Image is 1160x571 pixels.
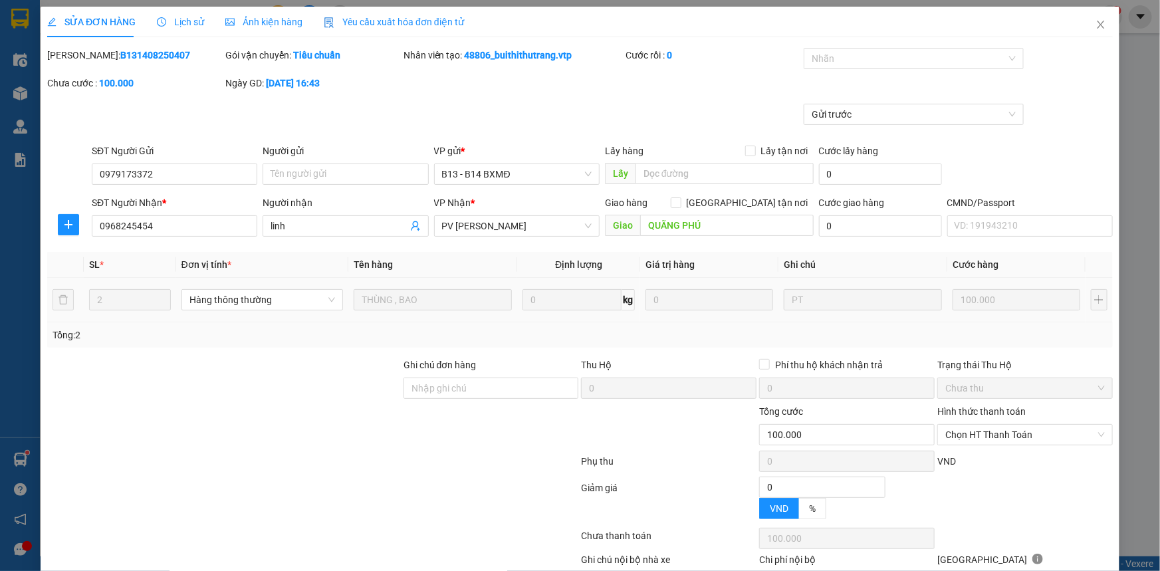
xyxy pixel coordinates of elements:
[47,17,136,27] span: SỬA ĐƠN HÀNG
[756,144,814,158] span: Lấy tận nơi
[605,215,640,236] span: Giao
[937,358,1113,372] div: Trạng thái Thu Hộ
[681,195,814,210] span: [GEOGRAPHIC_DATA] tận nơi
[434,197,471,208] span: VP Nhận
[1032,554,1043,564] span: info-circle
[354,289,512,310] input: VD: Bàn, Ghế
[58,214,79,235] button: plus
[92,144,257,158] div: SĐT Người Gửi
[92,195,257,210] div: SĐT Người Nhận
[819,164,942,185] input: Cước lấy hàng
[58,219,78,230] span: plus
[99,78,134,88] b: 100.000
[947,195,1113,210] div: CMND/Passport
[953,259,998,270] span: Cước hàng
[324,17,464,27] span: Yêu cầu xuất hóa đơn điện tử
[581,360,612,370] span: Thu Hộ
[404,48,624,62] div: Nhân viên tạo:
[404,360,477,370] label: Ghi chú đơn hàng
[157,17,204,27] span: Lịch sử
[645,289,773,310] input: 0
[434,144,600,158] div: VP gửi
[442,216,592,236] span: PV Đức Xuyên
[53,289,74,310] button: delete
[819,146,879,156] label: Cước lấy hàng
[605,197,647,208] span: Giao hàng
[354,259,393,270] span: Tên hàng
[89,259,100,270] span: SL
[667,50,672,60] b: 0
[636,163,814,184] input: Dọc đường
[605,146,643,156] span: Lấy hàng
[181,259,231,270] span: Đơn vị tính
[555,259,602,270] span: Định lượng
[263,195,428,210] div: Người nhận
[937,456,956,467] span: VND
[225,17,235,27] span: picture
[626,48,801,62] div: Cước rồi :
[640,215,814,236] input: Dọc đường
[937,406,1026,417] label: Hình thức thanh toán
[784,289,942,310] input: Ghi Chú
[759,406,803,417] span: Tổng cước
[605,163,636,184] span: Lấy
[442,164,592,184] span: B13 - B14 BXMĐ
[580,528,758,552] div: Chưa thanh toán
[465,50,572,60] b: 48806_buithithutrang.vtp
[157,17,166,27] span: clock-circle
[293,50,340,60] b: Tiêu chuẩn
[945,425,1105,445] span: Chọn HT Thanh Toán
[324,17,334,28] img: icon
[580,481,758,525] div: Giảm giá
[225,48,401,62] div: Gói vận chuyển:
[1091,289,1107,310] button: plus
[53,328,448,342] div: Tổng: 2
[410,221,421,231] span: user-add
[819,215,942,237] input: Cước giao hàng
[47,48,223,62] div: [PERSON_NAME]:
[953,289,1080,310] input: 0
[266,78,320,88] b: [DATE] 16:43
[1082,7,1119,44] button: Close
[622,289,635,310] span: kg
[819,197,885,208] label: Cước giao hàng
[263,144,428,158] div: Người gửi
[645,259,695,270] span: Giá trị hàng
[809,503,816,514] span: %
[47,76,223,90] div: Chưa cước :
[225,17,302,27] span: Ảnh kiện hàng
[770,358,888,372] span: Phí thu hộ khách nhận trả
[404,378,579,399] input: Ghi chú đơn hàng
[225,76,401,90] div: Ngày GD:
[120,50,190,60] b: B131408250407
[1096,19,1106,30] span: close
[580,454,758,477] div: Phụ thu
[189,290,336,310] span: Hàng thông thường
[778,252,947,278] th: Ghi chú
[770,503,788,514] span: VND
[47,17,57,27] span: edit
[812,104,1016,124] span: Gửi trước
[945,378,1105,398] span: Chưa thu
